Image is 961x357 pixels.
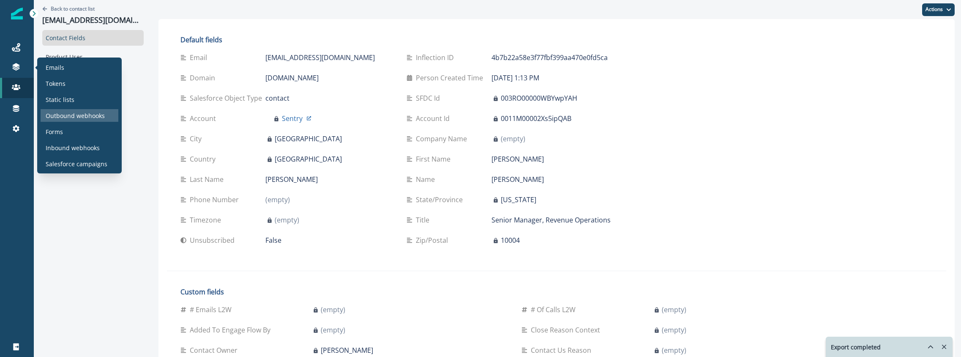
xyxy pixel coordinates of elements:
h2: Default fields [180,36,619,44]
a: Emails [41,61,118,74]
p: Contact Us Reason [531,345,595,355]
p: (empty) [662,345,686,355]
p: [PERSON_NAME] [321,345,373,355]
p: [EMAIL_ADDRESS][DOMAIN_NAME] [265,52,375,63]
a: Static lists [41,93,118,106]
p: Inflection ID [416,52,457,63]
p: Added to Engage Flow by [190,325,274,335]
p: [PERSON_NAME] [265,174,318,184]
p: (empty) [662,305,686,315]
button: Actions [922,3,955,16]
p: Unsubscribed [190,235,238,245]
p: Account Id [416,113,453,124]
p: Title [416,215,433,225]
p: Company Name [416,134,470,144]
p: (empty) [275,215,299,225]
p: Email [190,52,210,63]
a: Outbound webhooks [41,109,118,122]
a: Forms [41,125,118,138]
p: (empty) [321,305,345,315]
p: Back to contact list [51,5,95,12]
p: Phone Number [190,195,242,205]
p: Outbound webhooks [46,111,105,120]
p: [US_STATE] [501,195,536,205]
p: (empty) [662,325,686,335]
p: # of Calls L2W [531,305,579,315]
p: Forms [46,127,63,136]
p: (empty) [321,325,345,335]
a: Salesforce campaigns [41,157,118,170]
p: Tokens [46,79,66,88]
p: Name [416,174,438,184]
p: Export completed [831,343,881,352]
p: [DOMAIN_NAME] [265,73,319,83]
p: [GEOGRAPHIC_DATA] [275,154,342,164]
h2: Custom fields [180,288,849,296]
p: Inbound webhooks [46,143,100,152]
p: Zip/Postal [416,235,451,245]
p: [GEOGRAPHIC_DATA] [275,134,342,144]
p: State/Province [416,195,466,205]
p: Sentry [282,113,303,124]
img: Inflection [11,8,23,19]
p: Salesforce campaigns [46,159,107,168]
p: Country [190,154,219,164]
button: Remove-exports [937,341,951,353]
a: Inbound webhooks [41,141,118,154]
button: hide-exports [924,341,937,353]
p: 4b7b22a58e3f77fbf399aa470e0fd5ca [491,52,608,63]
p: Salesforce Object Type [190,93,265,103]
p: City [190,134,205,144]
p: (empty) [265,195,290,205]
p: [EMAIL_ADDRESS][DOMAIN_NAME] [42,16,144,25]
p: Close Reason Context [531,325,603,335]
p: Domain [190,73,218,83]
p: [PERSON_NAME] [491,174,544,184]
p: # Emails L2W [190,305,235,315]
button: hide-exports [917,337,934,357]
p: False [265,235,281,245]
p: SFDC Id [416,93,443,103]
p: [PERSON_NAME] [491,154,544,164]
p: (empty) [501,134,525,144]
div: Contact Fields [42,30,144,46]
p: Contact Owner [190,345,241,355]
p: Last Name [190,174,227,184]
p: Senior Manager, Revenue Operations [491,215,611,225]
button: Go back [42,5,95,12]
p: Account [190,113,219,124]
p: Timezone [190,215,224,225]
p: 003RO00000WBYwpYAH [501,93,577,103]
p: 0011M00002Xs5ipQAB [501,113,571,124]
p: Static lists [46,95,74,104]
p: contact [265,93,289,103]
p: Emails [46,63,64,72]
div: Product User [42,49,144,65]
p: Person Created Time [416,73,486,83]
p: First Name [416,154,454,164]
p: [DATE] 1:13 PM [491,73,539,83]
p: 10004 [501,235,520,245]
a: Tokens [41,77,118,90]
